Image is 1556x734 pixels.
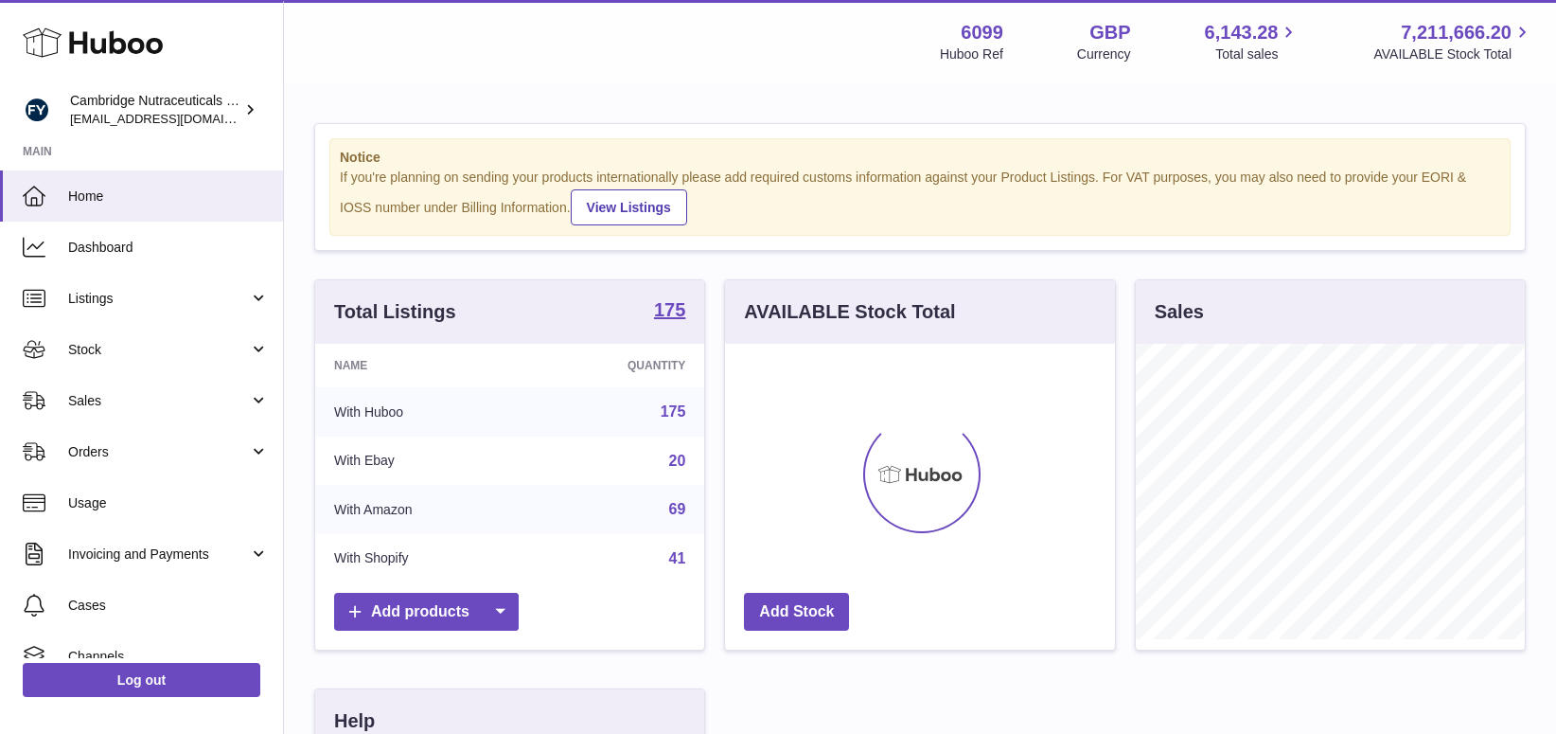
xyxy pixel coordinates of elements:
span: 7,211,666.20 [1401,20,1512,45]
div: Huboo Ref [940,45,1003,63]
span: Cases [68,597,269,615]
h3: AVAILABLE Stock Total [744,299,955,325]
strong: 175 [654,300,685,319]
a: 6,143.28 Total sales [1205,20,1300,63]
span: Invoicing and Payments [68,546,249,564]
a: 69 [669,501,686,517]
div: Cambridge Nutraceuticals Ltd [70,92,240,128]
span: Orders [68,443,249,461]
div: If you're planning on sending your products internationally please add required customs informati... [340,169,1500,225]
a: View Listings [571,189,687,225]
span: AVAILABLE Stock Total [1373,45,1533,63]
th: Name [315,344,528,387]
strong: 6099 [961,20,1003,45]
a: Add products [334,593,519,632]
span: Channels [68,648,269,666]
td: With Huboo [315,387,528,437]
span: Total sales [1215,45,1300,63]
th: Quantity [528,344,704,387]
span: 6,143.28 [1205,20,1279,45]
img: huboo@camnutra.com [23,96,51,124]
a: Add Stock [744,593,849,632]
strong: Notice [340,149,1500,167]
span: Dashboard [68,239,269,257]
span: Usage [68,494,269,512]
div: Currency [1077,45,1131,63]
h3: Total Listings [334,299,456,325]
a: 175 [661,403,686,420]
a: 175 [654,300,685,323]
a: 7,211,666.20 AVAILABLE Stock Total [1373,20,1533,63]
td: With Shopify [315,534,528,583]
a: Log out [23,663,260,697]
a: 41 [669,550,686,566]
td: With Ebay [315,437,528,486]
strong: GBP [1089,20,1130,45]
span: Sales [68,392,249,410]
td: With Amazon [315,485,528,534]
span: Home [68,188,269,206]
span: Stock [68,341,249,359]
span: Listings [68,290,249,308]
a: 20 [669,453,686,469]
h3: Sales [1155,299,1204,325]
span: [EMAIL_ADDRESS][DOMAIN_NAME] [70,111,278,126]
h3: Help [334,708,375,734]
